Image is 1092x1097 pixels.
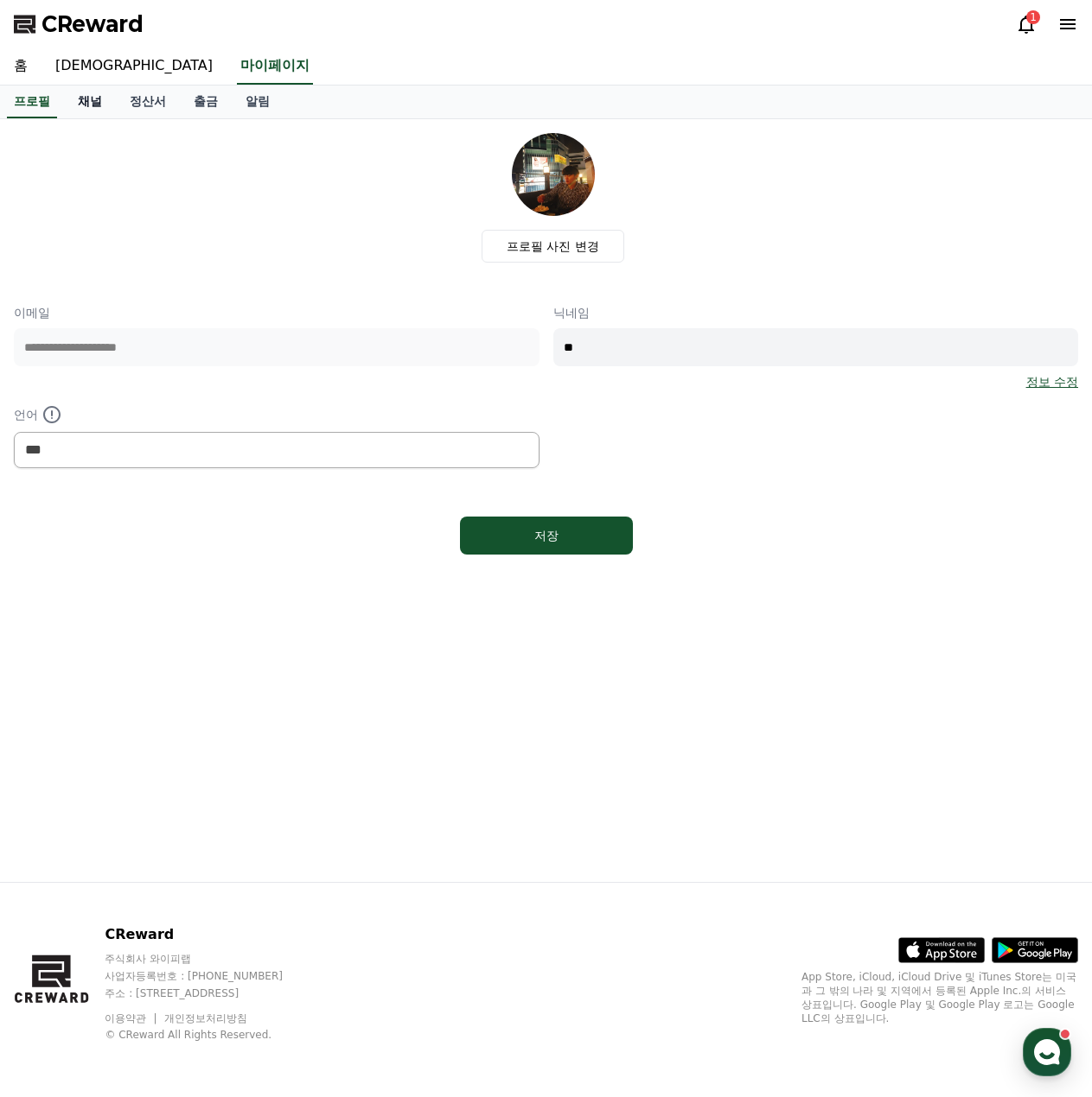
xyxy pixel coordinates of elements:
[223,548,332,591] a: 설정
[1026,373,1078,390] a: 정보 수정
[7,86,57,118] a: 프로필
[1026,10,1040,24] div: 1
[105,969,316,983] p: 사업자등록번호 : [PHONE_NUMBER]
[64,86,116,118] a: 채널
[54,574,65,587] span: 홈
[164,1012,247,1024] a: 개인정보처리방침
[14,404,540,425] p: 언어
[267,574,288,587] span: 설정
[116,86,180,118] a: 정산서
[14,304,540,321] p: 이메일
[1016,14,1037,35] a: 1
[5,548,114,591] a: 홈
[180,86,232,118] a: 출금
[14,10,144,38] a: CReward
[105,1012,159,1024] a: 이용약관
[512,133,595,216] img: profile_image
[105,1028,316,1042] p: © CReward All Rights Reserved.
[495,527,598,544] div: 저장
[42,48,227,85] a: [DEMOGRAPHIC_DATA]
[232,86,284,118] a: 알림
[237,48,313,85] a: 마이페이지
[42,10,144,38] span: CReward
[482,230,624,263] label: 프로필 사진 변경
[114,548,223,591] a: 대화
[105,924,316,945] p: CReward
[801,970,1078,1025] p: App Store, iCloud, iCloud Drive 및 iTunes Store는 미국과 그 밖의 나라 및 지역에서 등록된 Apple Inc.의 서비스 상표입니다. Goo...
[105,952,316,966] p: 주식회사 와이피랩
[158,574,179,588] span: 대화
[105,986,316,1000] p: 주소 : [STREET_ADDRESS]
[553,304,1079,321] p: 닉네임
[460,517,633,555] button: 저장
